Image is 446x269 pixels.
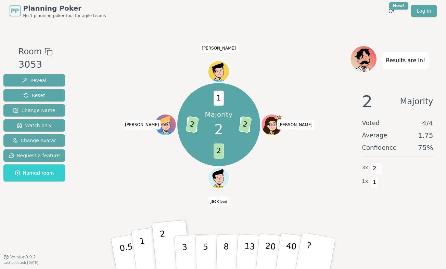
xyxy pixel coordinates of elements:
[15,170,54,176] span: Named room
[386,56,425,65] p: Results are in!
[3,89,65,102] button: Reset
[9,152,60,159] span: Request a feature
[3,254,36,260] button: Version0.9.2
[10,254,36,260] span: Version 0.9.2
[219,200,227,203] span: (you)
[3,119,65,132] button: Watch only
[10,3,106,18] a: PPPlanning PokerNo.1 planning poker tool for agile teams
[17,122,52,129] span: Watch only
[3,149,65,162] button: Request a feature
[200,43,238,53] span: Click to change your name
[214,91,224,106] span: 1
[23,13,106,18] span: No.1 planning poker tool for agile teams
[159,229,168,266] p: 2
[385,5,397,17] button: New!
[422,118,433,128] span: 4 / 4
[3,104,65,117] button: Change Name
[418,143,433,152] span: 75 %
[186,116,199,133] span: 2
[362,118,380,128] span: Voted
[11,7,19,15] span: PP
[371,163,379,174] span: 2
[12,137,56,144] span: Change Avatar
[418,131,433,140] span: 1.75
[209,168,229,188] button: Click to change your avatar
[18,45,42,58] span: Room
[362,131,387,140] span: Average
[277,120,314,130] span: Click to change your name
[209,197,229,206] span: Click to change your name
[238,116,252,133] span: 2
[123,120,161,130] span: Click to change your name
[362,164,368,172] span: 3 x
[23,92,45,99] span: Reset
[3,164,65,181] button: Named room
[362,178,368,185] span: 1 x
[389,2,409,10] div: New!
[3,134,65,147] button: Change Avatar
[400,93,433,110] span: Majority
[277,115,282,120] span: Zach is the host
[3,261,38,265] span: Last updated: [DATE]
[205,110,233,119] p: Majority
[187,117,197,132] span: 1
[18,58,53,72] div: 3053
[411,5,436,17] a: Log in
[214,144,224,159] span: 2
[362,143,397,152] span: Confidence
[3,74,65,86] button: Reveal
[362,93,373,110] span: 2
[22,77,46,84] span: Reveal
[23,3,106,13] span: Planning Poker
[214,119,223,140] span: 2
[13,107,55,114] span: Change Name
[371,176,379,188] span: 1
[240,117,250,132] span: 3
